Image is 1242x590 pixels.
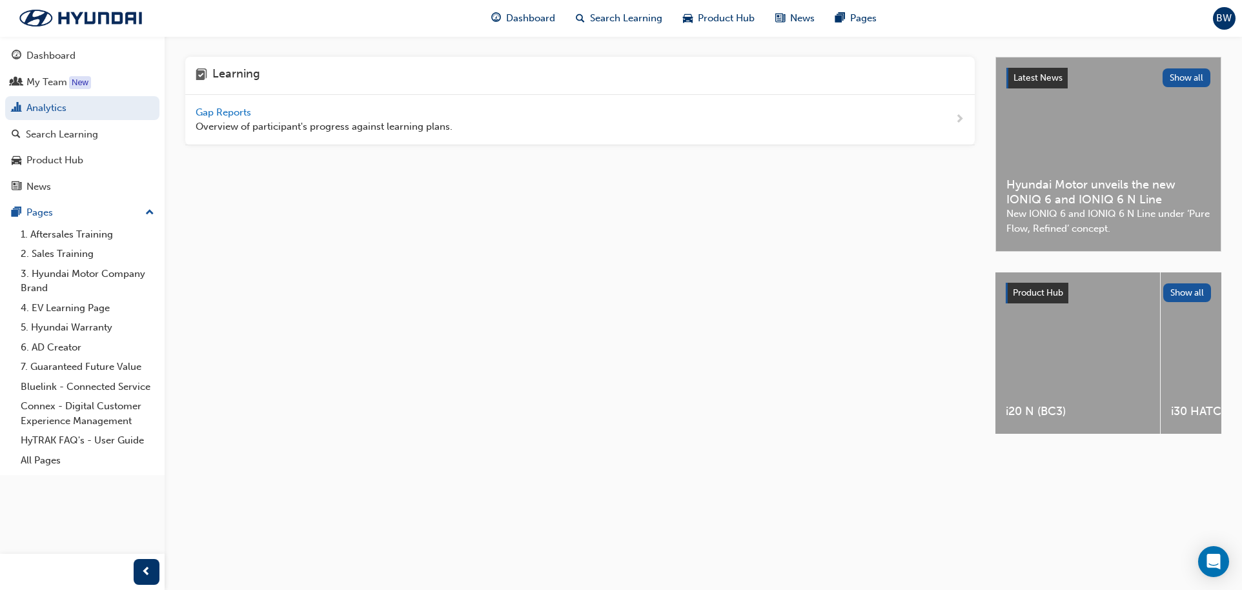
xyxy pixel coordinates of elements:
span: search-icon [12,129,21,141]
span: BW [1217,11,1232,26]
button: Show all [1163,68,1211,87]
a: car-iconProduct Hub [673,5,765,32]
span: Latest News [1013,72,1063,83]
a: Dashboard [5,44,159,68]
button: BW [1213,7,1236,30]
a: 7. Guaranteed Future Value [15,357,159,377]
span: pages-icon [835,10,845,26]
span: search-icon [576,10,585,26]
button: Pages [5,201,159,225]
span: chart-icon [12,103,21,114]
a: search-iconSearch Learning [565,5,673,32]
span: Hyundai Motor unveils the new IONIQ 6 and IONIQ 6 N Line [1006,178,1210,207]
div: Product Hub [26,153,83,168]
span: guage-icon [491,10,501,26]
a: All Pages [15,451,159,471]
a: My Team [5,70,159,94]
span: learning-icon [196,67,207,84]
div: Open Intercom Messenger [1198,546,1229,577]
a: HyTRAK FAQ's - User Guide [15,431,159,451]
span: news-icon [775,10,785,26]
button: DashboardMy TeamAnalyticsSearch LearningProduct HubNews [5,41,159,201]
a: guage-iconDashboard [481,5,565,32]
a: Product HubShow all [1006,283,1211,303]
a: Connex - Digital Customer Experience Management [15,396,159,431]
a: 2. Sales Training [15,244,159,264]
span: next-icon [955,112,964,128]
a: 1. Aftersales Training [15,225,159,245]
div: Dashboard [26,48,76,63]
span: New IONIQ 6 and IONIQ 6 N Line under ‘Pure Flow, Refined’ concept. [1006,207,1210,236]
a: i20 N (BC3) [995,272,1160,434]
a: Latest NewsShow all [1006,68,1210,88]
span: people-icon [12,77,21,88]
img: Trak [6,5,155,32]
span: guage-icon [12,50,21,62]
span: i20 N (BC3) [1006,404,1150,419]
span: Gap Reports [196,107,254,118]
span: car-icon [683,10,693,26]
span: pages-icon [12,207,21,219]
div: News [26,179,51,194]
a: Product Hub [5,148,159,172]
a: pages-iconPages [825,5,887,32]
span: news-icon [12,181,21,193]
a: 3. Hyundai Motor Company Brand [15,264,159,298]
span: News [790,11,815,26]
a: 4. EV Learning Page [15,298,159,318]
span: car-icon [12,155,21,167]
a: Analytics [5,96,159,120]
a: Latest NewsShow allHyundai Motor unveils the new IONIQ 6 and IONIQ 6 N LineNew IONIQ 6 and IONIQ ... [995,57,1221,252]
button: Show all [1163,283,1212,302]
a: news-iconNews [765,5,825,32]
span: prev-icon [142,564,152,580]
div: Pages [26,205,53,220]
span: Dashboard [506,11,555,26]
span: Search Learning [590,11,662,26]
h4: Learning [212,67,260,84]
span: Product Hub [698,11,755,26]
a: Gap Reports Overview of participant's progress against learning plans.next-icon [185,95,975,145]
a: News [5,175,159,199]
span: Overview of participant's progress against learning plans. [196,119,453,134]
a: 5. Hyundai Warranty [15,318,159,338]
span: Product Hub [1013,287,1063,298]
a: 6. AD Creator [15,338,159,358]
a: Bluelink - Connected Service [15,377,159,397]
div: Tooltip anchor [69,76,91,89]
span: Pages [850,11,877,26]
a: Search Learning [5,123,159,147]
span: up-icon [145,205,154,221]
div: My Team [26,75,67,90]
div: Search Learning [26,127,98,142]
